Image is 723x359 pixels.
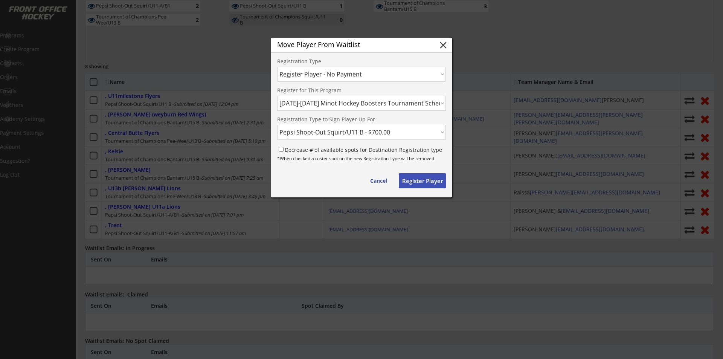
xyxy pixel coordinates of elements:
div: Move Player From Waitlist [277,41,432,48]
button: Register Player [399,173,446,188]
div: Registration Type to Sign Player Up For [277,117,446,123]
div: Register for This Program [277,88,446,94]
label: Decrease # of available spots for Destination Registration type [285,146,442,153]
div: Registration Type [277,59,398,65]
button: Cancel [363,173,395,188]
div: *When checked a roster spot on the new Registration Type will be removed [277,156,446,164]
button: close [438,40,449,51]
